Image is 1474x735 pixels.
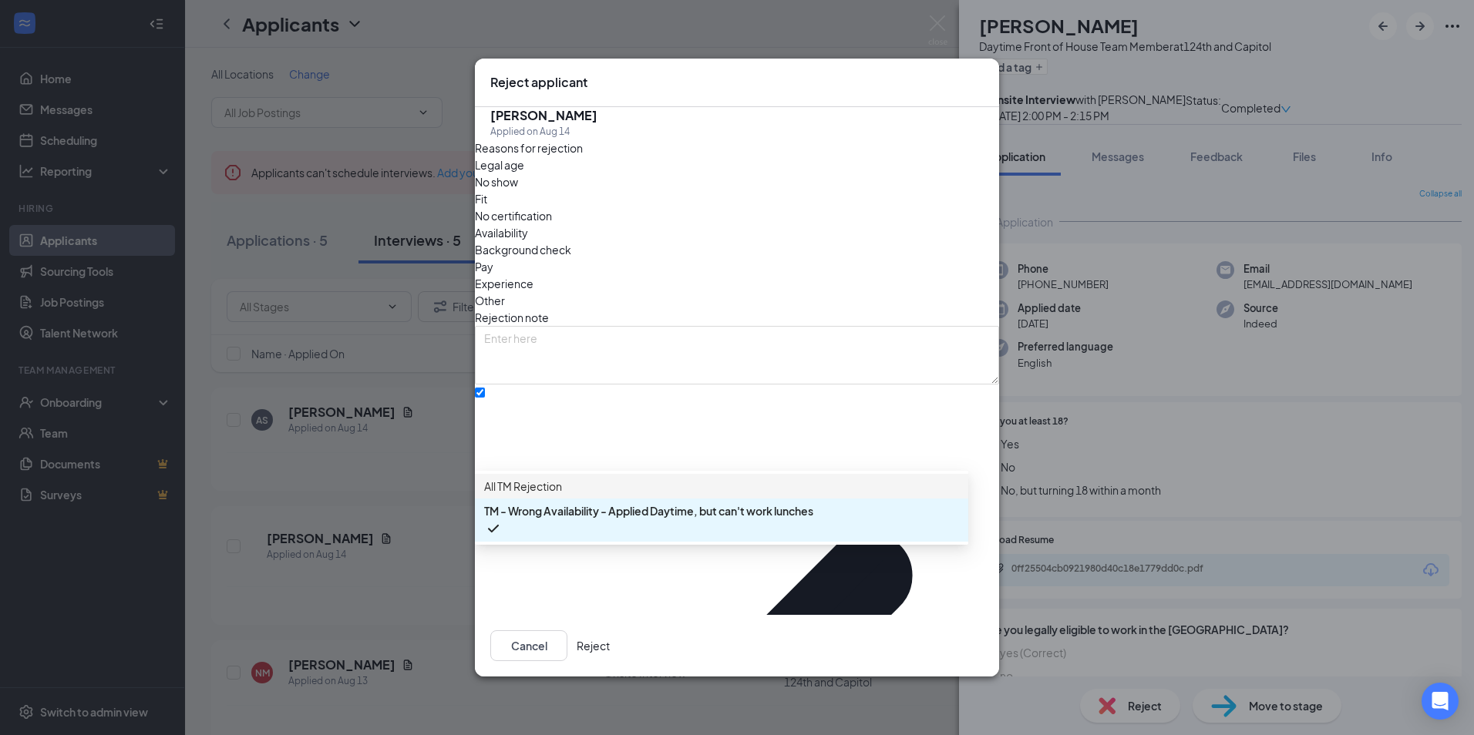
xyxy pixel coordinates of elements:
[475,190,487,207] span: Fit
[475,141,583,155] span: Reasons for rejection
[475,224,528,241] span: Availability
[475,173,518,190] span: No show
[475,156,524,173] span: Legal age
[475,207,552,224] span: No certification
[475,292,505,309] span: Other
[475,258,493,275] span: Pay
[484,502,813,519] span: TM - Wrong Availability - Applied Daytime, but can't work lunches
[490,107,597,124] h5: [PERSON_NAME]
[490,630,567,661] button: Cancel
[577,630,610,661] button: Reject
[490,74,587,91] h3: Reject applicant
[475,275,533,292] span: Experience
[475,310,549,324] span: Rejection note
[1422,683,1459,720] div: Open Intercom Messenger
[484,519,503,538] svg: Checkmark
[484,478,562,495] span: All TM Rejection
[490,124,597,139] div: Applied on Aug 14
[475,241,571,258] span: Background check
